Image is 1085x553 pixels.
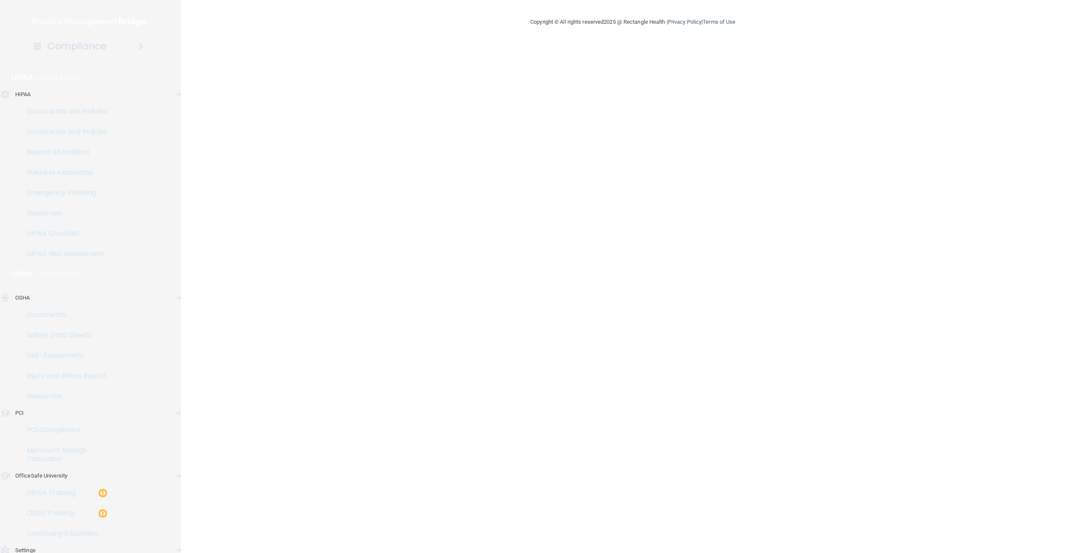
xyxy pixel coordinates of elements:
p: Learn More! [37,72,82,83]
img: warning-circle.0cc9ac19.png [97,488,108,498]
img: PMB logo [33,13,148,30]
div: Copyright © All rights reserved 2025 @ Rectangle Health | | [478,8,787,36]
p: OfficeSafe University [15,471,67,481]
p: Report an Incident [6,148,121,156]
p: Resources [6,209,121,217]
a: Terms of Use [703,19,735,25]
p: HIPAA Risk Assessment [6,250,121,258]
p: Continuing Education [6,529,121,538]
p: OSHA Training [6,509,74,517]
p: Self-Assessment [6,351,121,360]
p: PCI [15,408,24,418]
p: Merchant Savings Calculator [6,446,121,463]
p: Documents and Policies [6,128,121,136]
p: OSHA [15,293,30,303]
p: OSHA [11,269,33,279]
p: Injury and Illness Report [6,372,121,380]
h4: Compliance [47,40,106,52]
p: Resources [6,392,121,400]
p: HIPAA Checklist [6,229,121,238]
p: HIPAA [15,89,31,100]
p: Safety Data Sheets [6,331,121,339]
p: Documents [6,311,121,319]
p: Emergency Planning [6,189,121,197]
p: HIPAA Training [6,489,75,497]
p: Learn More! [37,269,82,279]
p: Documents and Policies [6,107,121,116]
p: HIPAA [11,72,33,83]
p: Business Associates [6,168,121,177]
p: PCI Compliance [6,426,121,434]
img: warning-circle.0cc9ac19.png [97,508,108,519]
a: Privacy Policy [668,19,701,25]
